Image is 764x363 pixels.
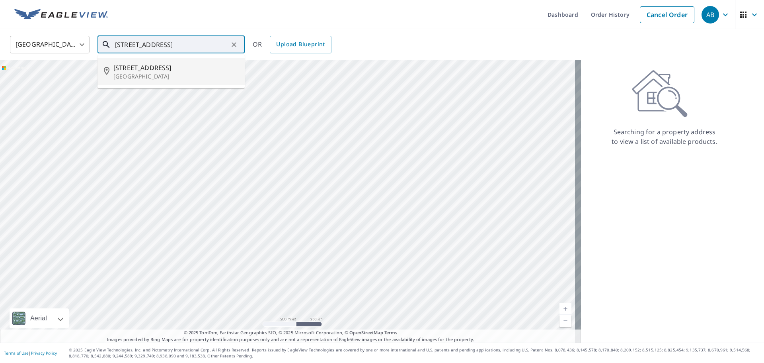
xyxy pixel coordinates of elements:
[31,350,57,356] a: Privacy Policy
[349,330,383,336] a: OpenStreetMap
[10,33,90,56] div: [GEOGRAPHIC_DATA]
[4,350,29,356] a: Terms of Use
[384,330,398,336] a: Terms
[611,127,718,146] p: Searching for a property address to view a list of available products.
[253,36,331,53] div: OR
[228,39,240,50] button: Clear
[113,73,238,80] p: [GEOGRAPHIC_DATA]
[113,63,238,73] span: [STREET_ADDRESS]
[115,33,228,56] input: Search by address or latitude-longitude
[69,347,760,359] p: © 2025 Eagle View Technologies, Inc. and Pictometry International Corp. All Rights Reserved. Repo...
[270,36,331,53] a: Upload Blueprint
[28,308,49,328] div: Aerial
[10,308,69,328] div: Aerial
[14,9,108,21] img: EV Logo
[4,351,57,355] p: |
[559,303,571,315] a: Current Level 5, Zoom In
[702,6,719,24] div: AB
[276,39,325,49] span: Upload Blueprint
[184,330,398,336] span: © 2025 TomTom, Earthstar Geographics SIO, © 2025 Microsoft Corporation, ©
[559,315,571,327] a: Current Level 5, Zoom Out
[640,6,694,23] a: Cancel Order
